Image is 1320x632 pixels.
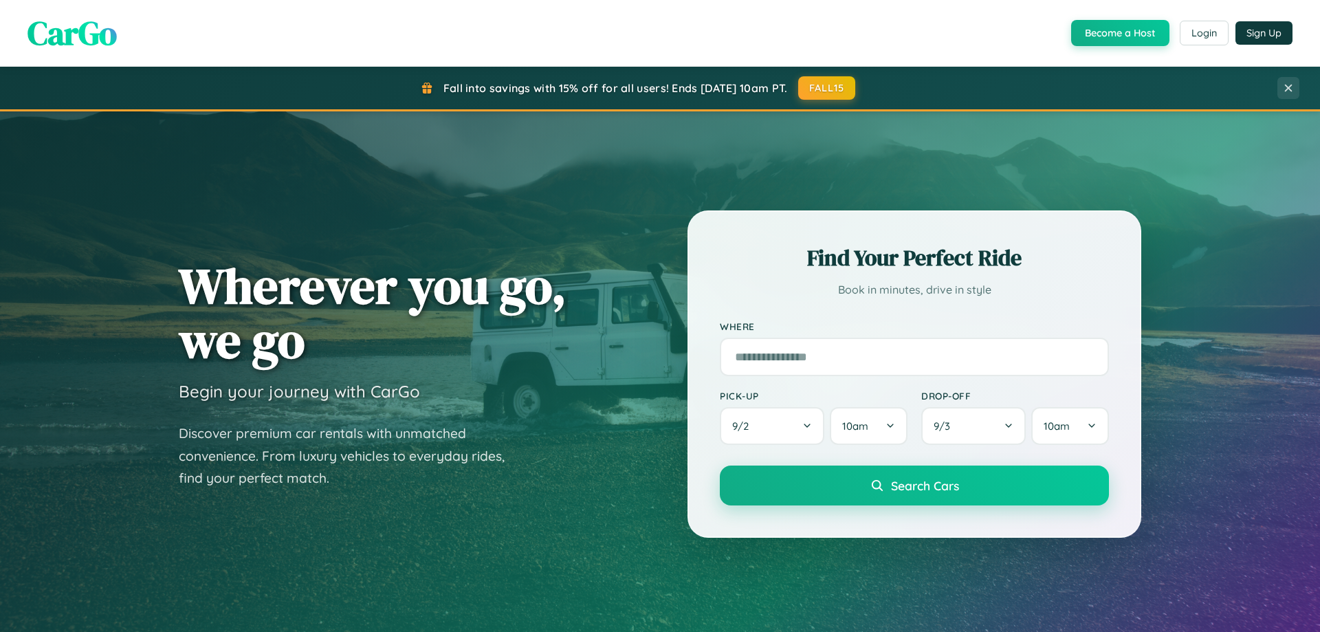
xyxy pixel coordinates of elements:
[179,422,522,490] p: Discover premium car rentals with unmatched convenience. From luxury vehicles to everyday rides, ...
[179,381,420,402] h3: Begin your journey with CarGo
[921,407,1026,445] button: 9/3
[1235,21,1292,45] button: Sign Up
[830,407,907,445] button: 10am
[179,259,566,367] h1: Wherever you go, we go
[720,243,1109,273] h2: Find Your Perfect Ride
[720,407,824,445] button: 9/2
[27,10,117,56] span: CarGo
[1071,20,1169,46] button: Become a Host
[720,390,907,402] label: Pick-up
[443,81,788,95] span: Fall into savings with 15% off for all users! Ends [DATE] 10am PT.
[720,320,1109,332] label: Where
[921,390,1109,402] label: Drop-off
[1180,21,1229,45] button: Login
[1031,407,1109,445] button: 10am
[732,419,756,433] span: 9 / 2
[842,419,868,433] span: 10am
[1044,419,1070,433] span: 10am
[720,466,1109,505] button: Search Cars
[720,280,1109,300] p: Book in minutes, drive in style
[798,76,856,100] button: FALL15
[891,478,959,493] span: Search Cars
[934,419,957,433] span: 9 / 3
